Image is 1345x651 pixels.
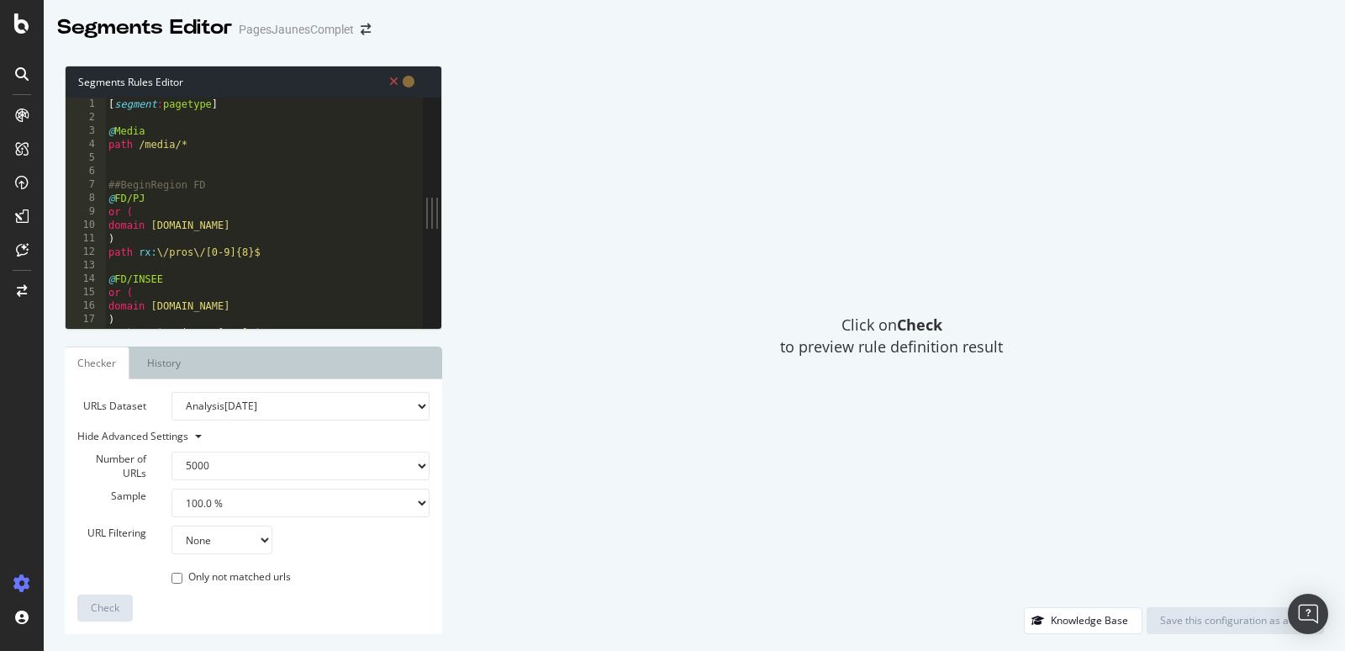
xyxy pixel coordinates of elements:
[77,595,133,622] button: Check
[91,601,119,615] span: Check
[66,192,106,205] div: 8
[171,573,182,584] input: Only not matched urls
[66,286,106,299] div: 15
[65,429,417,443] div: Hide Advanced Settings
[361,24,371,35] div: arrow-right-arrow-left
[66,313,106,326] div: 17
[66,138,106,151] div: 4
[66,124,106,138] div: 3
[239,21,354,38] div: PagesJaunesComplet
[66,273,106,286] div: 14
[897,315,942,335] strong: Check
[1288,594,1328,634] div: Open Intercom Messenger
[66,326,106,340] div: 18
[66,259,106,273] div: 13
[65,526,159,540] label: URL Filtering
[66,299,106,313] div: 16
[66,219,106,232] div: 10
[65,489,159,503] label: Sample
[66,151,106,165] div: 5
[1051,613,1128,627] div: Knowledge Base
[57,13,232,42] div: Segments Editor
[66,232,106,246] div: 11
[66,98,106,111] div: 1
[1024,613,1142,627] a: Knowledge Base
[134,347,194,379] a: History
[66,111,106,124] div: 2
[1160,613,1311,627] div: Save this configuration as active
[66,66,441,98] div: Segments Rules Editor
[66,246,106,259] div: 12
[65,452,159,480] label: Number of URLs
[403,73,414,89] span: You have unsaved modifications
[65,347,129,379] a: Checker
[780,315,1003,357] span: Click on to preview rule definition result
[66,205,106,219] div: 9
[1147,607,1324,634] button: Save this configuration as active
[66,178,106,192] div: 7
[66,165,106,178] div: 6
[171,569,291,586] label: Only not matched urls
[1024,607,1142,634] button: Knowledge Base
[65,392,159,421] label: URLs Dataset
[389,73,398,89] span: Syntax is invalid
